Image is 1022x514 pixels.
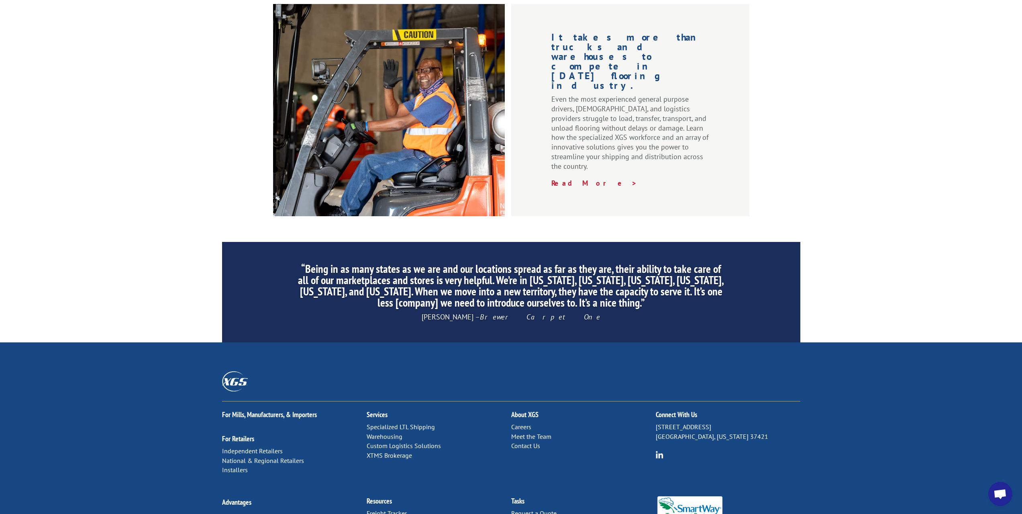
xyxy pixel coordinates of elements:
[551,178,637,188] a: Read More >
[367,442,441,450] a: Custom Logistics Solutions
[367,496,392,506] a: Resources
[222,498,251,507] a: Advantages
[422,312,600,322] span: [PERSON_NAME] –
[511,442,540,450] a: Contact Us
[297,263,724,312] h2: “Being in as many states as we are and our locations spread as far as they are, their ability to ...
[367,423,435,431] a: Specialized LTL Shipping
[222,457,304,465] a: National & Regional Retailers
[222,466,248,474] a: Installers
[656,411,800,422] h2: Connect With Us
[511,423,531,431] a: Careers
[656,451,663,459] img: group-6
[511,432,551,440] a: Meet the Team
[222,371,248,391] img: XGS_Logos_ALL_2024_All_White
[222,434,254,443] a: For Retailers
[222,447,283,455] a: Independent Retailers
[367,451,412,459] a: XTMS Brokerage
[367,410,388,419] a: Services
[367,432,402,440] a: Warehousing
[511,498,656,509] h2: Tasks
[988,482,1012,506] a: Open chat
[511,410,539,419] a: About XGS
[222,410,317,419] a: For Mills, Manufacturers, & Importers
[480,312,600,322] em: Brewer Carpet One
[656,422,800,442] p: [STREET_ADDRESS] [GEOGRAPHIC_DATA], [US_STATE] 37421
[551,33,709,94] h1: It takes more than trucks and warehouses to compete in [DATE] flooring industry.
[551,94,709,178] p: Even the most experienced general purpose drivers, [DEMOGRAPHIC_DATA], and logistics providers st...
